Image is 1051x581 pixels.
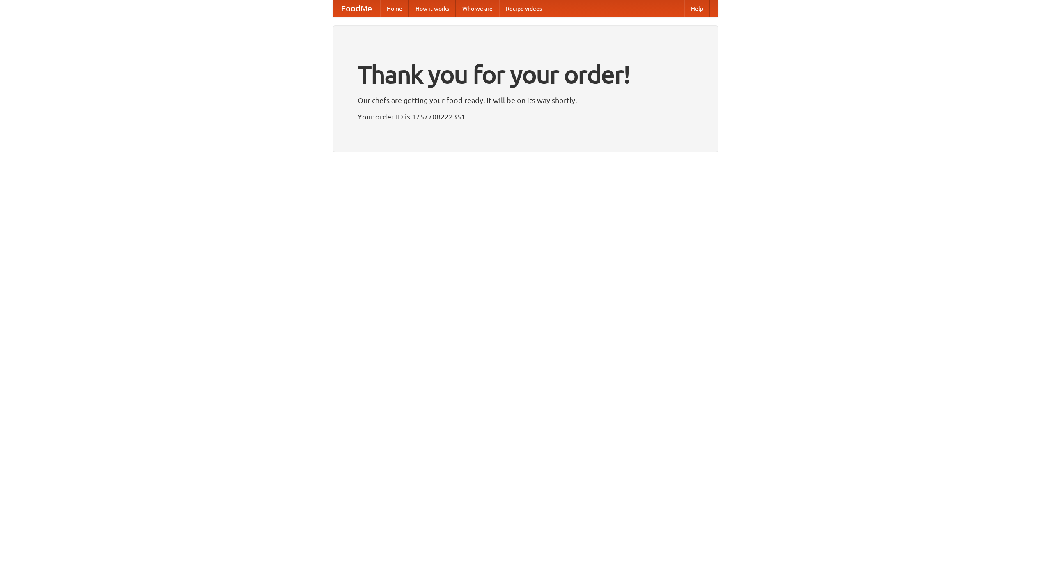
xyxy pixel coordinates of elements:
a: Who we are [456,0,499,17]
p: Our chefs are getting your food ready. It will be on its way shortly. [358,94,693,106]
a: Help [684,0,710,17]
p: Your order ID is 1757708222351. [358,110,693,123]
a: Home [380,0,409,17]
a: How it works [409,0,456,17]
a: Recipe videos [499,0,548,17]
h1: Thank you for your order! [358,55,693,94]
a: FoodMe [333,0,380,17]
